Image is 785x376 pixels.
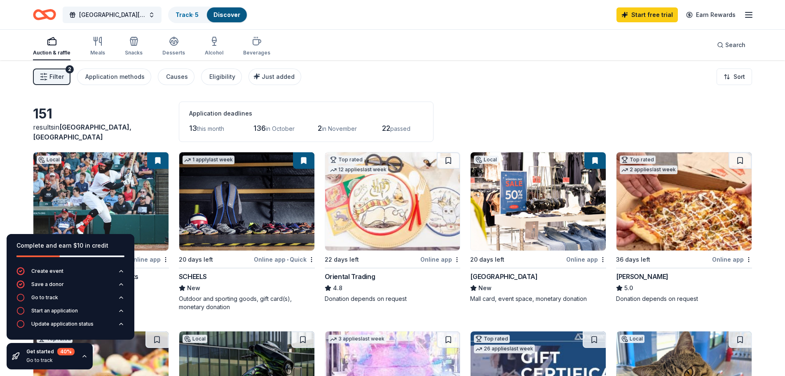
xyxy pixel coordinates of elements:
div: Application deadlines [189,109,423,118]
div: 3 applies last week [328,335,386,343]
div: 1 apply last week [183,156,234,164]
button: Alcohol [205,33,223,60]
span: 136 [253,124,266,132]
span: in November [322,125,357,132]
button: Meals [90,33,105,60]
div: Alcohol [205,50,223,56]
div: [PERSON_NAME] [616,272,668,281]
span: [GEOGRAPHIC_DATA], [GEOGRAPHIC_DATA] [33,123,131,141]
div: Complete and earn $10 in credit [16,241,124,251]
div: 151 [33,106,169,122]
span: in October [266,125,295,132]
button: Causes [158,69,194,85]
a: Image for Fargo Moorhead RedhawksLocal36 days leftOnline appFargo [PERSON_NAME] RedhawksNewTicket... [33,152,169,303]
a: Home [33,5,56,24]
div: 2 [66,65,74,73]
div: 2 applies last week [620,166,677,174]
span: New [187,283,200,293]
div: Application methods [85,72,145,82]
span: Filter [49,72,64,82]
div: Local [37,156,61,164]
div: Auction & raffle [33,50,70,56]
div: Top rated [328,156,364,164]
div: Top rated [620,156,656,164]
a: Image for Oriental TradingTop rated12 applieslast week22 days leftOnline appOriental Trading4.8Do... [325,152,461,303]
span: 22 [382,124,390,132]
span: Sort [733,72,745,82]
div: 40 % [57,348,75,355]
div: Create event [31,268,63,274]
div: 12 applies last week [328,166,388,174]
div: Start an application [31,307,78,314]
div: Online app [566,254,606,265]
div: Go to track [31,294,58,301]
span: 2 [318,124,322,132]
div: Local [474,156,499,164]
div: [GEOGRAPHIC_DATA] [470,272,537,281]
button: Just added [248,69,301,85]
span: 4.8 [333,283,342,293]
a: Earn Rewards [681,7,740,22]
div: Meals [90,50,105,56]
span: [GEOGRAPHIC_DATA][DEMOGRAPHIC_DATA] [79,10,145,20]
span: this month [197,125,224,132]
span: 5.0 [624,283,633,293]
button: Track· 5Discover [168,7,248,23]
img: Image for Oriental Trading [325,152,460,251]
div: SCHEELS [179,272,207,281]
span: 13 [189,124,197,132]
span: passed [390,125,410,132]
span: Just added [262,73,295,80]
button: [GEOGRAPHIC_DATA][DEMOGRAPHIC_DATA] [63,7,162,23]
button: Search [710,37,752,53]
div: Snacks [125,50,143,56]
div: Update application status [31,321,94,327]
button: Sort [717,69,752,85]
a: Discover [213,11,240,18]
button: Save a donor [16,280,124,293]
div: Go to track [26,357,75,364]
div: Online app [420,254,460,265]
button: Snacks [125,33,143,60]
img: Image for Casey's [616,152,752,251]
button: Beverages [243,33,270,60]
button: Desserts [162,33,185,60]
span: Search [725,40,745,50]
img: Image for Fargo Moorhead Redhawks [33,152,169,251]
button: Go to track [16,293,124,307]
div: 20 days left [470,255,504,265]
div: Donation depends on request [616,295,752,303]
div: Donation depends on request [325,295,461,303]
div: Local [620,335,644,343]
div: Local [183,335,207,343]
div: 26 applies last week [474,345,535,353]
img: Image for West Acres Mall [471,152,606,251]
div: Mall card, event space, monetary donation [470,295,606,303]
div: Causes [166,72,188,82]
button: Eligibility [201,69,242,85]
img: Image for SCHEELS [179,152,314,251]
span: in [33,123,131,141]
a: Image for Casey'sTop rated2 applieslast week36 days leftOnline app[PERSON_NAME]5.0Donation depend... [616,152,752,303]
div: Online app Quick [254,254,315,265]
span: New [478,283,492,293]
div: Beverages [243,50,270,56]
div: Online app [129,254,169,265]
div: 22 days left [325,255,359,265]
div: Outdoor and sporting goods, gift card(s), monetary donation [179,295,315,311]
button: Filter2 [33,69,70,85]
button: Update application status [16,320,124,333]
div: 20 days left [179,255,213,265]
div: results [33,122,169,142]
div: Online app [712,254,752,265]
div: Save a donor [31,281,64,288]
button: Create event [16,267,124,280]
a: Start free trial [616,7,678,22]
div: Eligibility [209,72,235,82]
button: Start an application [16,307,124,320]
div: Desserts [162,50,185,56]
div: 36 days left [616,255,650,265]
div: Oriental Trading [325,272,375,281]
button: Application methods [77,69,151,85]
span: • [287,256,288,263]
